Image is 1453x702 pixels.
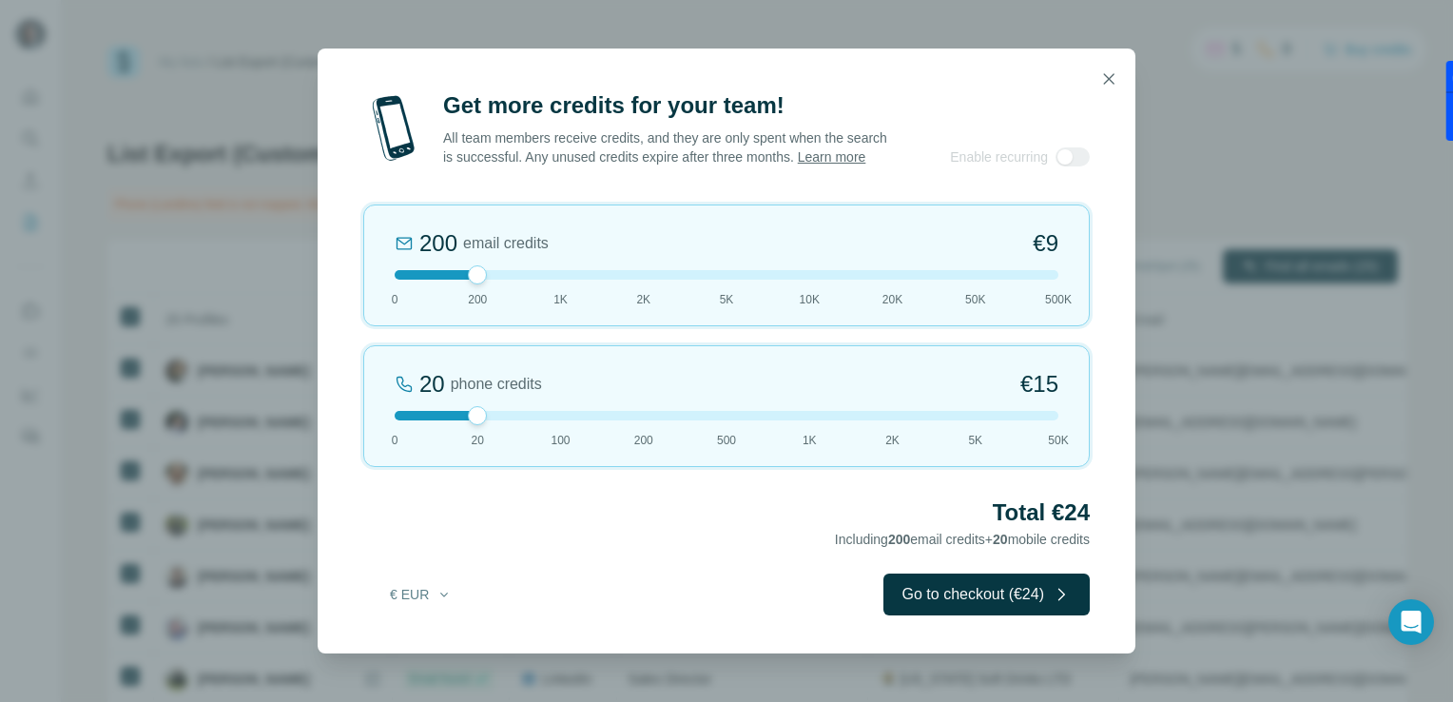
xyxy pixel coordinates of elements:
[798,149,866,165] a: Learn more
[551,432,570,449] span: 100
[1020,369,1058,400] span: €15
[451,373,542,396] span: phone credits
[835,532,1090,547] span: Including email credits + mobile credits
[968,432,982,449] span: 5K
[950,147,1048,166] span: Enable recurring
[717,432,736,449] span: 500
[634,432,653,449] span: 200
[553,291,568,308] span: 1K
[883,574,1090,615] button: Go to checkout (€24)
[419,228,457,259] div: 200
[377,577,465,612] button: € EUR
[965,291,985,308] span: 50K
[443,128,889,166] p: All team members receive credits, and they are only spent when the search is successful. Any unus...
[392,432,398,449] span: 0
[882,291,902,308] span: 20K
[1033,228,1058,259] span: €9
[888,532,910,547] span: 200
[363,497,1090,528] h2: Total €24
[1048,432,1068,449] span: 50K
[636,291,650,308] span: 2K
[720,291,734,308] span: 5K
[468,291,487,308] span: 200
[885,432,900,449] span: 2K
[993,532,1008,547] span: 20
[419,369,445,400] div: 20
[1045,291,1072,308] span: 500K
[363,90,424,166] img: mobile-phone
[803,432,817,449] span: 1K
[472,432,484,449] span: 20
[463,232,549,255] span: email credits
[1388,599,1434,645] div: Open Intercom Messenger
[392,291,398,308] span: 0
[800,291,820,308] span: 10K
